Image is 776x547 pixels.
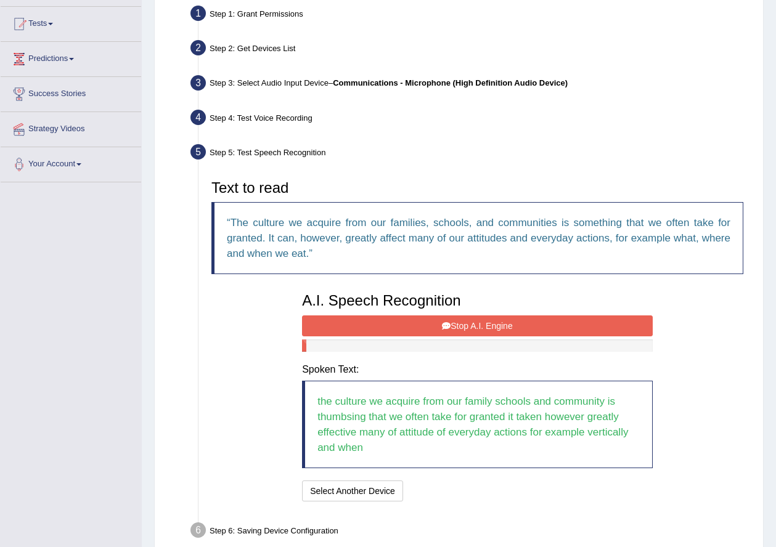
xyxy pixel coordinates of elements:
[185,71,758,99] div: Step 3: Select Audio Input Device
[302,293,653,309] h3: A.I. Speech Recognition
[1,7,141,38] a: Tests
[185,140,758,168] div: Step 5: Test Speech Recognition
[1,42,141,73] a: Predictions
[302,381,653,468] blockquote: the culture we acquire from our family schools and community is thumbsing that we often take for ...
[185,106,758,133] div: Step 4: Test Voice Recording
[1,147,141,178] a: Your Account
[227,217,730,259] q: The culture we acquire from our families, schools, and communities is something that we often tak...
[329,78,568,87] span: –
[211,180,743,196] h3: Text to read
[1,77,141,108] a: Success Stories
[185,36,758,63] div: Step 2: Get Devices List
[1,112,141,143] a: Strategy Videos
[333,78,568,87] b: Communications - Microphone (High Definition Audio Device)
[302,364,653,375] h4: Spoken Text:
[302,315,653,336] button: Stop A.I. Engine
[185,519,758,546] div: Step 6: Saving Device Configuration
[302,480,403,501] button: Select Another Device
[185,2,758,29] div: Step 1: Grant Permissions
